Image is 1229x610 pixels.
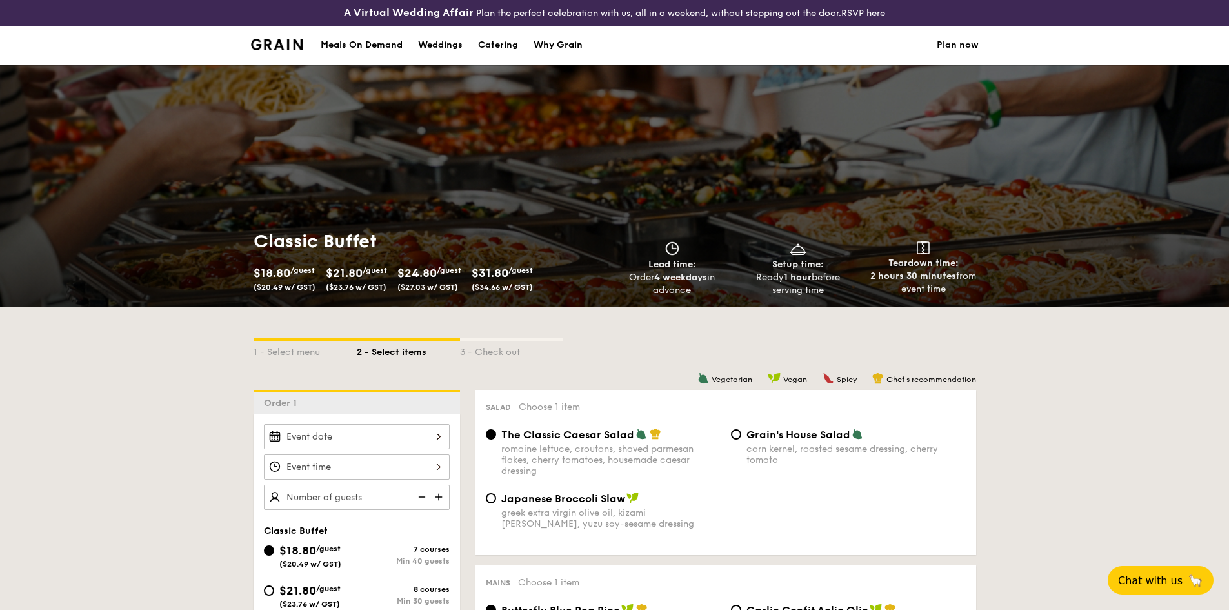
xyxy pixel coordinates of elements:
[344,5,474,21] h4: A Virtual Wedding Affair
[1108,566,1214,595] button: Chat with us🦙
[888,258,959,269] span: Teardown time:
[410,26,470,65] a: Weddings
[746,443,966,465] div: corn kernel, roasted sesame dressing, cherry tomato
[264,454,450,480] input: Event time
[526,26,590,65] a: Why Grain
[1188,573,1203,588] span: 🦙
[264,585,274,596] input: $21.80/guest($23.76 w/ GST)8 coursesMin 30 guests
[418,26,463,65] div: Weddings
[472,283,533,292] span: ($34.66 w/ GST)
[823,372,834,384] img: icon-spicy.37a8142b.svg
[740,271,855,297] div: Ready before serving time
[788,241,808,256] img: icon-dish.430c3a2e.svg
[1118,574,1183,587] span: Chat with us
[326,283,386,292] span: ($23.76 w/ GST)
[648,259,696,270] span: Lead time:
[486,429,496,440] input: The Classic Caesar Saladromaine lettuce, croutons, shaved parmesan flakes, cherry tomatoes, house...
[460,341,563,359] div: 3 - Check out
[841,8,885,19] a: RSVP here
[397,266,437,280] span: $24.80
[519,402,580,412] span: Choose 1 item
[501,429,634,441] span: The Classic Caesar Salad
[321,26,403,65] div: Meals On Demand
[243,5,986,21] div: Plan the perfect celebration with us, all in a weekend, without stepping out the door.
[290,266,315,275] span: /guest
[357,556,450,565] div: Min 40 guests
[254,341,357,359] div: 1 - Select menu
[357,596,450,605] div: Min 30 guests
[279,544,316,558] span: $18.80
[501,507,721,529] div: greek extra virgin olive oil, kizami [PERSON_NAME], yuzu soy-sesame dressing
[279,584,316,598] span: $21.80
[870,270,956,281] strong: 2 hours 30 minutes
[357,585,450,594] div: 8 courses
[534,26,583,65] div: Why Grain
[251,39,303,50] a: Logotype
[937,26,979,65] a: Plan now
[837,375,857,384] span: Spicy
[264,485,450,510] input: Number of guests
[852,428,863,440] img: icon-vegetarian.fe4039eb.svg
[264,525,328,536] span: Classic Buffet
[316,584,341,593] span: /guest
[254,266,290,280] span: $18.80
[654,272,707,283] strong: 4 weekdays
[279,560,341,569] span: ($20.49 w/ GST)
[615,271,730,297] div: Order in advance
[650,428,661,440] img: icon-chef-hat.a58ddaea.svg
[626,492,639,503] img: icon-vegan.f8ff3823.svg
[313,26,410,65] a: Meals On Demand
[326,266,363,280] span: $21.80
[772,259,824,270] span: Setup time:
[768,372,781,384] img: icon-vegan.f8ff3823.svg
[501,493,625,505] span: Japanese Broccoli Slaw
[746,429,850,441] span: Grain's House Salad
[430,485,450,509] img: icon-add.58712e84.svg
[886,375,976,384] span: Chef's recommendation
[254,230,610,253] h1: Classic Buffet
[411,485,430,509] img: icon-reduce.1d2dbef1.svg
[470,26,526,65] a: Catering
[397,283,458,292] span: ($27.03 w/ GST)
[251,39,303,50] img: Grain
[357,341,460,359] div: 2 - Select items
[518,577,579,588] span: Choose 1 item
[478,26,518,65] div: Catering
[663,241,682,256] img: icon-clock.2db775ea.svg
[316,544,341,553] span: /guest
[437,266,461,275] span: /guest
[279,600,340,609] span: ($23.76 w/ GST)
[472,266,508,280] span: $31.80
[731,429,741,440] input: Grain's House Saladcorn kernel, roasted sesame dressing, cherry tomato
[501,443,721,476] div: romaine lettuce, croutons, shaved parmesan flakes, cherry tomatoes, housemade caesar dressing
[872,372,884,384] img: icon-chef-hat.a58ddaea.svg
[635,428,647,440] img: icon-vegetarian.fe4039eb.svg
[917,241,930,254] img: icon-teardown.65201eee.svg
[866,270,981,296] div: from event time
[712,375,752,384] span: Vegetarian
[264,424,450,449] input: Event date
[264,545,274,556] input: $18.80/guest($20.49 w/ GST)7 coursesMin 40 guests
[508,266,533,275] span: /guest
[783,375,807,384] span: Vegan
[486,403,511,412] span: Salad
[264,398,302,409] span: Order 1
[486,493,496,503] input: Japanese Broccoli Slawgreek extra virgin olive oil, kizami [PERSON_NAME], yuzu soy-sesame dressing
[254,283,315,292] span: ($20.49 w/ GST)
[357,545,450,554] div: 7 courses
[486,578,510,587] span: Mains
[363,266,387,275] span: /guest
[784,272,812,283] strong: 1 hour
[697,372,709,384] img: icon-vegetarian.fe4039eb.svg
